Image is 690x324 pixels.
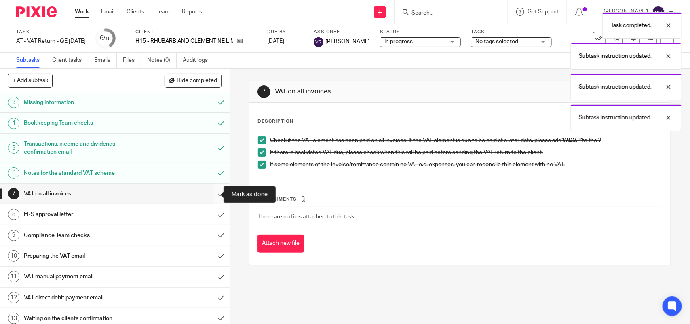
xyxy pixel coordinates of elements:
a: Work [75,8,89,16]
label: Task [16,29,86,35]
h1: VAT manual payment email [24,271,145,283]
img: Pixie [16,6,57,17]
p: H15 - RHUBARB AND CLEMENTINE LIMITED [135,37,233,45]
div: 13 [8,313,19,324]
span: Hide completed [177,78,217,84]
span: [PERSON_NAME] [325,38,370,46]
span: There are no files attached to this task. [258,214,355,220]
a: Emails [94,53,117,68]
h1: Transactions, income and dividends confirmation email [24,138,145,159]
button: Attach new file [257,235,304,253]
button: Hide completed [165,74,222,87]
label: Client [135,29,257,35]
small: /15 [104,36,111,41]
h1: Compliance Team checks [24,229,145,241]
div: 4 [8,118,19,129]
h1: Preparing the VAT email [24,250,145,262]
div: 7 [257,85,270,98]
h1: VAT on all invoices [275,87,477,96]
div: 10 [8,250,19,262]
h1: VAT on all invoices [24,188,145,200]
a: Notes (0) [147,53,177,68]
div: 12 [8,292,19,303]
a: Email [101,8,114,16]
img: svg%3E [314,37,323,47]
p: If there is backdated VAT due, please check when this will be paid before sending the VAT return ... [270,148,662,157]
p: Task completed. [611,21,652,30]
strong: ‘W.O.V.P’ [561,138,582,143]
p: Check if the VAT element has been paid on all invoices. If the VAT element is due to be paid at a... [270,136,662,144]
div: 7 [8,188,19,199]
h1: VAT direct debit payment email [24,292,145,304]
p: Description [257,118,293,125]
a: Team [156,8,170,16]
div: 6 [100,34,111,43]
button: + Add subtask [8,74,53,87]
p: Subtask instruction updated. [579,83,652,91]
div: AT - VAT Return - QE 30-09-2025 [16,37,86,45]
div: 3 [8,97,19,108]
span: [DATE] [267,38,284,44]
h1: Missing information [24,96,145,108]
span: Attachments [258,197,297,201]
a: Reports [182,8,202,16]
a: Subtasks [16,53,46,68]
a: Client tasks [52,53,88,68]
h1: Bookkeeping Team checks [24,117,145,129]
div: 11 [8,271,19,282]
div: 5 [8,142,19,154]
div: 6 [8,167,19,179]
p: Subtask instruction updated. [579,52,652,60]
label: Assignee [314,29,370,35]
div: 9 [8,230,19,241]
a: Files [123,53,141,68]
p: Subtask instruction updated. [579,114,652,122]
h1: Notes for the standard VAT scheme [24,167,145,179]
div: AT - VAT Return - QE [DATE] [16,37,86,45]
div: 8 [8,209,19,220]
img: svg%3E [652,6,665,19]
label: Due by [267,29,304,35]
h1: FRS approval letter [24,208,145,220]
a: Clients [127,8,144,16]
p: If some elements of the invoice/remittance contain no VAT e.g. expenses, you can reconcile this e... [270,161,662,169]
a: Audit logs [183,53,214,68]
